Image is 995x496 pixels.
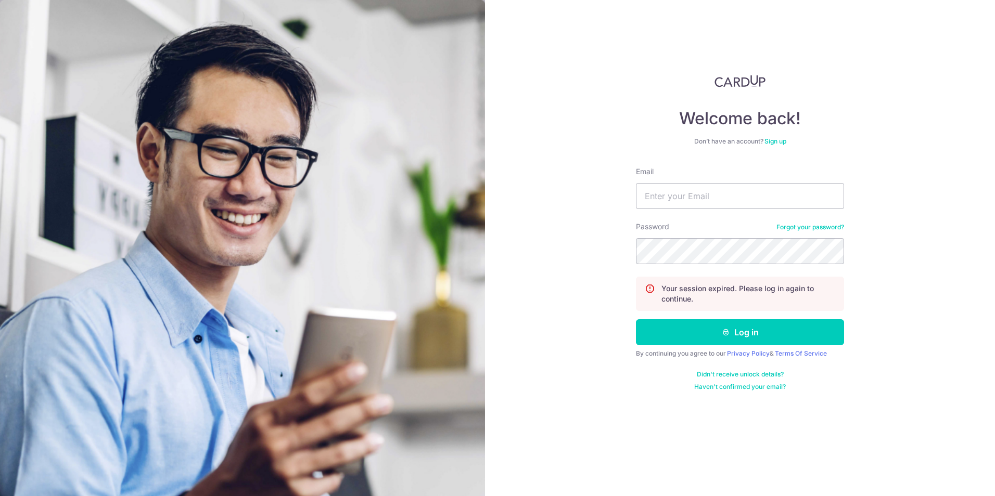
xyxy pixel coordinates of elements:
label: Email [636,166,654,177]
img: CardUp Logo [715,75,766,87]
a: Didn't receive unlock details? [697,370,784,378]
a: Sign up [764,137,786,145]
div: By continuing you agree to our & [636,349,844,358]
div: Don’t have an account? [636,137,844,146]
a: Haven't confirmed your email? [694,383,786,391]
input: Enter your Email [636,183,844,209]
p: Your session expired. Please log in again to continue. [661,283,835,304]
label: Password [636,221,669,232]
button: Log in [636,319,844,345]
a: Forgot your password? [776,223,844,231]
a: Terms Of Service [775,349,827,357]
a: Privacy Policy [727,349,770,357]
h4: Welcome back! [636,108,844,129]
